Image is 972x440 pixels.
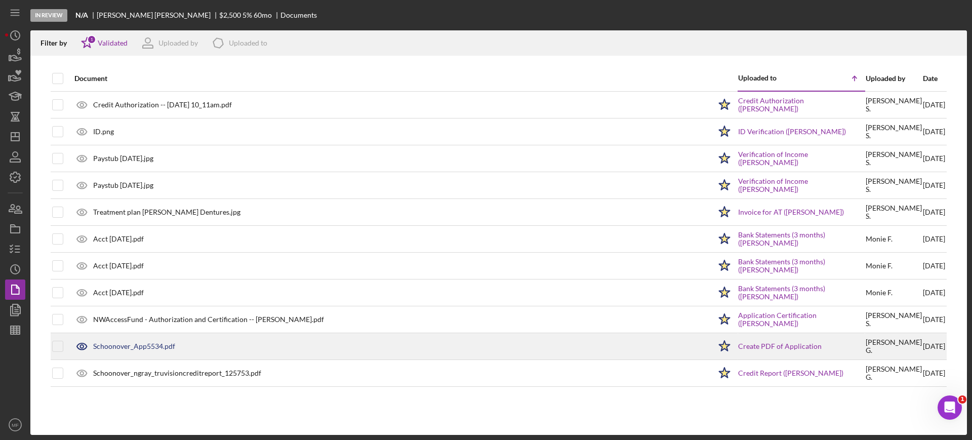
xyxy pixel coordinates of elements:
[93,262,144,270] div: Acct [DATE].pdf
[74,74,711,83] div: Document
[93,154,153,163] div: Paystub [DATE].jpg
[866,338,922,354] div: [PERSON_NAME] G .
[738,285,865,301] a: Bank Statements (3 months) ([PERSON_NAME])
[93,208,240,216] div: Treatment plan [PERSON_NAME] Dentures.jpg
[923,280,945,305] div: [DATE]
[93,315,324,324] div: NWAccessFund - Authorization and Certification -- [PERSON_NAME].pdf
[93,369,261,377] div: Schoonover_ngray_truvisioncreditreport_125753.pdf
[5,415,25,435] button: MF
[93,289,144,297] div: Acct [DATE].pdf
[219,11,241,19] span: $2,500
[242,11,252,19] div: 5 %
[738,231,865,247] a: Bank Statements (3 months) ([PERSON_NAME])
[93,181,153,189] div: Paystub [DATE].jpg
[866,235,893,243] div: Monie F .
[738,128,846,136] a: ID Verification ([PERSON_NAME])
[738,74,801,82] div: Uploaded to
[98,39,128,47] div: Validated
[923,146,945,171] div: [DATE]
[40,39,74,47] div: Filter by
[866,150,922,167] div: [PERSON_NAME] S .
[93,101,232,109] div: Credit Authorization -- [DATE] 10_11am.pdf
[923,173,945,198] div: [DATE]
[158,39,198,47] div: Uploaded by
[738,342,822,350] a: Create PDF of Application
[738,150,865,167] a: Verification of Income ([PERSON_NAME])
[866,311,922,328] div: [PERSON_NAME] S .
[229,39,267,47] div: Uploaded to
[93,235,144,243] div: Acct [DATE].pdf
[280,11,317,19] div: Documents
[866,97,922,113] div: [PERSON_NAME] S .
[866,262,893,270] div: Monie F .
[93,342,175,350] div: Schoonover_App5534.pdf
[93,128,114,136] div: ID.png
[866,204,922,220] div: [PERSON_NAME] S .
[866,124,922,140] div: [PERSON_NAME] S .
[938,395,962,420] iframe: Intercom live chat
[738,177,865,193] a: Verification of Income ([PERSON_NAME])
[97,11,219,19] div: [PERSON_NAME] [PERSON_NAME]
[866,74,922,83] div: Uploaded by
[923,307,945,332] div: [DATE]
[923,119,945,144] div: [DATE]
[738,208,844,216] a: Invoice for AT ([PERSON_NAME])
[923,199,945,225] div: [DATE]
[30,9,67,22] div: In Review
[738,311,865,328] a: Application Certification ([PERSON_NAME])
[87,35,96,44] div: 1
[866,365,922,381] div: [PERSON_NAME] G .
[12,422,19,428] text: MF
[923,226,945,252] div: [DATE]
[738,369,843,377] a: Credit Report ([PERSON_NAME])
[866,289,893,297] div: Monie F .
[738,258,865,274] a: Bank Statements (3 months) ([PERSON_NAME])
[923,253,945,278] div: [DATE]
[75,11,88,19] b: N/A
[738,97,865,113] a: Credit Authorization ([PERSON_NAME])
[958,395,966,404] span: 1
[923,92,945,118] div: [DATE]
[923,361,945,386] div: [DATE]
[923,334,945,359] div: [DATE]
[254,11,272,19] div: 60 mo
[923,74,945,83] div: Date
[866,177,922,193] div: [PERSON_NAME] S .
